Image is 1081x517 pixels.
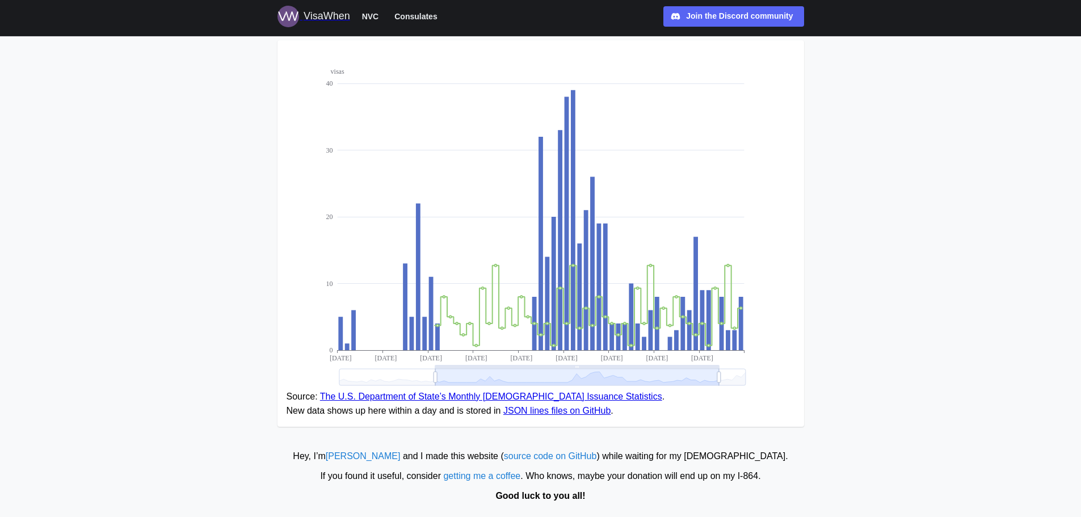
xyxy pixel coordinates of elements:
[357,9,384,24] button: NVC
[504,451,597,461] a: source code on GitHub
[510,354,532,362] text: [DATE]
[556,354,578,362] text: [DATE]
[287,390,795,418] figcaption: Source: . New data shows up here within a day and is stored in .
[465,354,487,362] text: [DATE]
[320,392,662,401] a: The U.S. Department of State’s Monthly [DEMOGRAPHIC_DATA] Issuance Statistics
[6,489,1075,503] div: Good luck to you all!
[691,354,713,362] text: [DATE]
[443,471,520,481] a: getting me a coffee
[389,9,442,24] button: Consulates
[686,10,793,23] div: Join the Discord community
[362,10,379,23] span: NVC
[646,354,668,362] text: [DATE]
[326,213,333,221] text: 20
[375,354,397,362] text: [DATE]
[600,354,622,362] text: [DATE]
[304,9,350,24] div: VisaWhen
[326,146,333,154] text: 30
[394,10,437,23] span: Consulates
[277,6,299,27] img: Logo for VisaWhen
[503,406,611,415] a: JSON lines files on GitHub
[326,279,333,287] text: 10
[663,6,804,27] a: Join the Discord community
[329,346,333,354] text: 0
[326,79,333,87] text: 40
[326,451,401,461] a: [PERSON_NAME]
[6,449,1075,464] div: Hey, I’m and I made this website ( ) while waiting for my [DEMOGRAPHIC_DATA].
[277,6,350,27] a: Logo for VisaWhen VisaWhen
[6,469,1075,484] div: If you found it useful, consider . Who knows, maybe your donation will end up on my I‑864.
[330,68,344,75] text: visas
[329,354,351,362] text: [DATE]
[420,354,442,362] text: [DATE]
